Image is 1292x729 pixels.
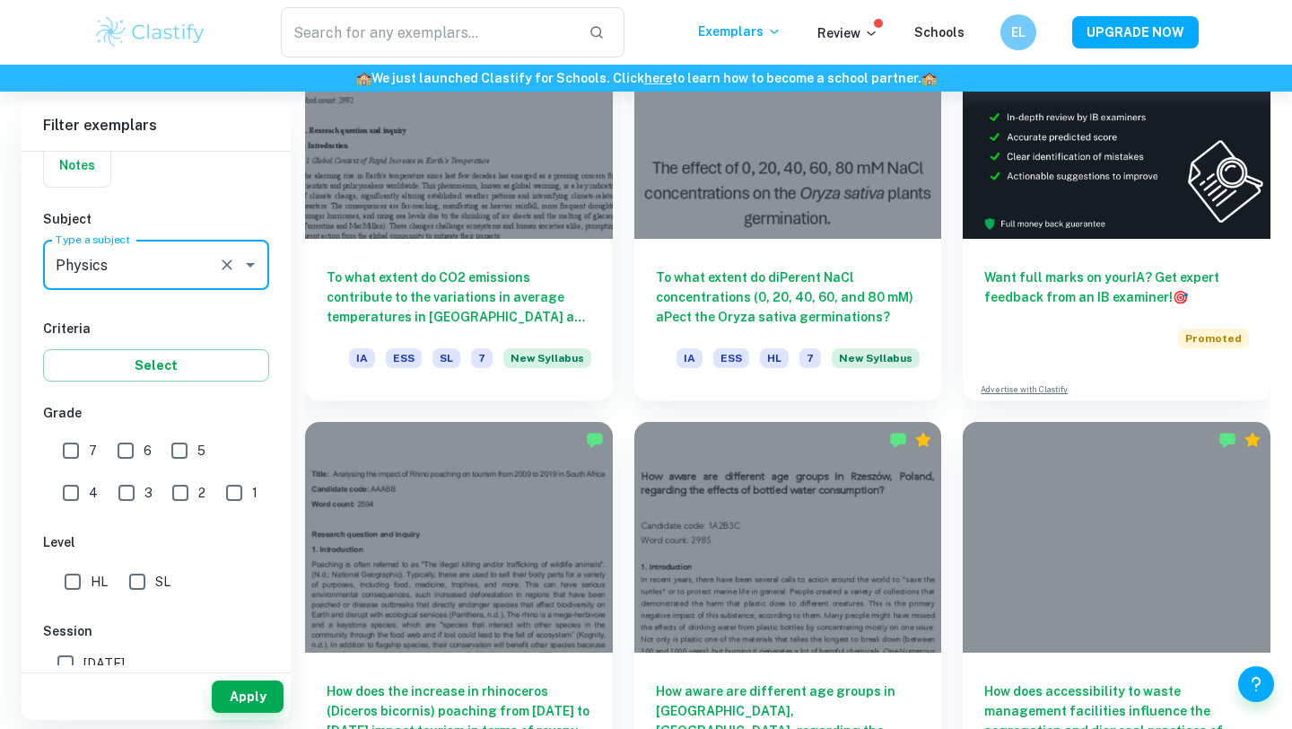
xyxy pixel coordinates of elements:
[91,572,108,592] span: HL
[586,431,604,449] img: Marked
[984,268,1249,307] h6: Want full marks on your IA ? Get expert feedback from an IB examiner!
[656,268,921,327] h6: To what extent do diPerent NaCl concentrations (0, 20, 40, 60, and 80 mM) aPect the Oryza sativa ...
[1178,329,1249,348] span: Promoted
[799,348,821,368] span: 7
[503,348,591,379] div: Starting from the May 2026 session, the ESS IA requirements have changed. We created this exempla...
[1244,431,1261,449] div: Premium
[832,348,920,379] div: Starting from the May 2026 session, the ESS IA requirements have changed. We created this exempla...
[914,25,965,40] a: Schools
[155,572,170,592] span: SL
[981,383,1068,396] a: Advertise with Clastify
[43,532,269,552] h6: Level
[214,252,240,277] button: Clear
[43,319,269,338] h6: Criteria
[432,348,460,368] span: SL
[503,348,591,368] span: New Syllabus
[963,8,1270,400] a: Want full marks on yourIA? Get expert feedback from an IB examiner!PromotedAdvertise with Clastify
[817,23,878,43] p: Review
[1218,431,1236,449] img: Marked
[1238,666,1274,702] button: Help and Feedback
[677,348,703,368] span: IA
[1008,22,1029,42] h6: EL
[198,483,205,503] span: 2
[252,483,258,503] span: 1
[832,348,920,368] span: New Syllabus
[471,348,493,368] span: 7
[44,144,110,187] button: Notes
[914,431,932,449] div: Premium
[212,681,284,713] button: Apply
[634,8,942,400] a: To what extent do diPerent NaCl concentrations (0, 20, 40, 60, and 80 mM) aPect the Oryza sativa ...
[281,7,574,57] input: Search for any exemplars...
[1000,14,1036,50] button: EL
[43,621,269,641] h6: Session
[1173,290,1188,304] span: 🎯
[93,14,207,50] img: Clastify logo
[698,22,781,41] p: Exemplars
[22,101,291,151] h6: Filter exemplars
[760,348,789,368] span: HL
[89,441,97,461] span: 7
[386,348,422,368] span: ESS
[144,483,153,503] span: 3
[1072,16,1199,48] button: UPGRADE NOW
[349,348,375,368] span: IA
[89,483,98,503] span: 4
[305,8,613,400] a: To what extent do CO2 emissions contribute to the variations in average temperatures in [GEOGRAPH...
[4,68,1288,88] h6: We just launched Clastify for Schools. Click to learn how to become a school partner.
[327,268,591,327] h6: To what extent do CO2 emissions contribute to the variations in average temperatures in [GEOGRAPH...
[713,348,749,368] span: ESS
[963,8,1270,239] img: Thumbnail
[43,209,269,229] h6: Subject
[921,71,937,85] span: 🏫
[43,403,269,423] h6: Grade
[238,252,263,277] button: Open
[644,71,672,85] a: here
[356,71,371,85] span: 🏫
[197,441,205,461] span: 5
[889,431,907,449] img: Marked
[83,654,125,673] span: [DATE]
[144,441,152,461] span: 6
[43,349,269,382] button: Select
[56,232,130,247] label: Type a subject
